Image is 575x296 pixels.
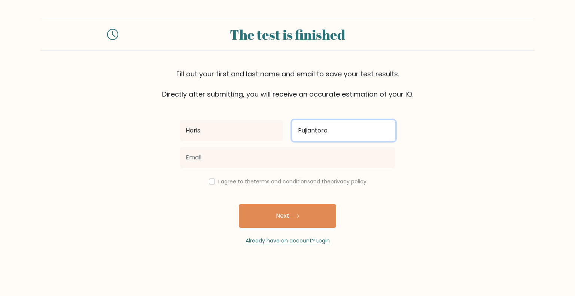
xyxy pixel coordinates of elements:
a: privacy policy [331,178,366,185]
button: Next [239,204,336,228]
a: Already have an account? Login [246,237,330,244]
label: I agree to the and the [218,178,366,185]
input: Email [180,147,395,168]
input: Last name [292,120,395,141]
input: First name [180,120,283,141]
div: Fill out your first and last name and email to save your test results. Directly after submitting,... [40,69,535,99]
a: terms and conditions [254,178,310,185]
div: The test is finished [127,24,448,45]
